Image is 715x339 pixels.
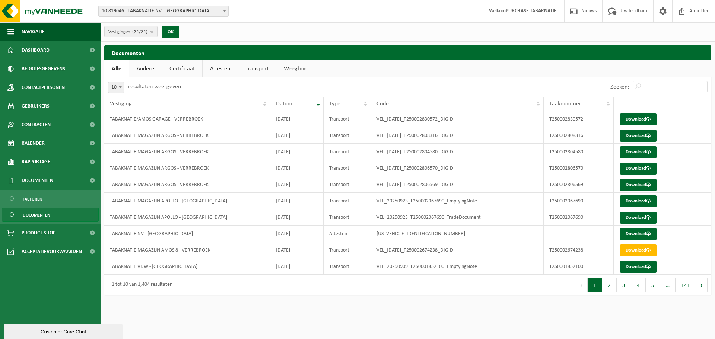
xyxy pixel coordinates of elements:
span: Acceptatievoorwaarden [22,242,82,261]
td: [DATE] [270,160,324,176]
td: T250002067690 [544,209,613,226]
span: Navigatie [22,22,45,41]
span: Kalender [22,134,45,153]
span: Contracten [22,115,51,134]
span: Documenten [23,208,50,222]
a: Download [620,130,657,142]
h2: Documenten [104,45,711,60]
button: Previous [576,278,588,292]
td: Transport [324,160,371,176]
iframe: chat widget [4,323,124,339]
a: Download [620,163,657,175]
count: (24/24) [132,29,147,34]
label: Zoeken: [610,84,629,90]
span: Contactpersonen [22,78,65,97]
button: 141 [676,278,696,292]
td: TABAKNATIE MAGAZIJN ARGOS - VERREBROEK [104,160,270,176]
a: Download [620,146,657,158]
button: Next [696,278,708,292]
span: Gebruikers [22,97,50,115]
td: VEL_[DATE]_T250002806570_DIGID [371,160,544,176]
td: Transport [324,176,371,193]
td: TABAKNATIE MAGAZIJN APOLLO - [GEOGRAPHIC_DATA] [104,193,270,209]
a: Download [620,179,657,191]
strong: PURCHASE TABAKNATIE [506,8,557,14]
td: [DATE] [270,209,324,226]
td: Transport [324,111,371,127]
span: Type [329,101,340,107]
td: VEL_[DATE]_T250002804580_DIGID [371,144,544,160]
td: [DATE] [270,176,324,193]
td: [DATE] [270,226,324,242]
td: Transport [324,193,371,209]
td: VEL_[DATE]_T250002808316_DIGID [371,127,544,144]
td: TABAKNATIE MAGAZIJN AMOS 8 - VERREBROEK [104,242,270,258]
a: Download [620,195,657,207]
td: [DATE] [270,258,324,275]
a: Alle [104,60,129,77]
td: T250002808316 [544,127,613,144]
td: [DATE] [270,144,324,160]
span: Dashboard [22,41,50,60]
a: Facturen [2,192,99,206]
td: T250001852100 [544,258,613,275]
td: Attesten [324,226,371,242]
span: Bedrijfsgegevens [22,60,65,78]
a: Download [620,212,657,224]
button: Vestigingen(24/24) [104,26,158,37]
td: T250002806570 [544,160,613,176]
a: Documenten [2,208,99,222]
span: Taaknummer [549,101,581,107]
td: T250002804580 [544,144,613,160]
td: VEL_[DATE]_T250002830572_DIGID [371,111,544,127]
td: [DATE] [270,111,324,127]
a: Download [620,228,657,240]
span: Facturen [23,192,42,206]
td: [DATE] [270,242,324,258]
td: [US_VEHICLE_IDENTIFICATION_NUMBER] [371,226,544,242]
td: VEL_20250923_T250002067690_TradeDocument [371,209,544,226]
td: VEL_20250923_T250002067690_EmptyingNote [371,193,544,209]
td: T250002806569 [544,176,613,193]
td: [DATE] [270,193,324,209]
button: 3 [617,278,631,292]
span: 10 [108,82,124,93]
td: TABAKNATIE MAGAZIJN ARGOS - VERREBROEK [104,176,270,193]
a: Download [620,113,657,125]
span: Datum [276,101,292,107]
a: Attesten [203,60,238,77]
span: Vestigingen [108,26,147,38]
button: OK [162,26,179,38]
button: 4 [631,278,646,292]
span: Documenten [22,171,53,190]
button: 2 [602,278,617,292]
td: TABAKNATIE MAGAZIJN ARGOS - VERREBROEK [104,127,270,144]
span: Rapportage [22,153,50,171]
td: Transport [324,209,371,226]
button: 5 [646,278,660,292]
td: Transport [324,144,371,160]
button: 1 [588,278,602,292]
td: VEL_[DATE]_T250002674238_DIGID [371,242,544,258]
span: Product Shop [22,224,55,242]
span: 10-819046 - TABAKNATIE NV - ANTWERPEN [99,6,228,16]
a: Download [620,244,657,256]
a: Weegbon [276,60,314,77]
td: Transport [324,258,371,275]
a: Transport [238,60,276,77]
td: VEL_[DATE]_T250002806569_DIGID [371,176,544,193]
td: TABAKNATIE MAGAZIJN APOLLO - [GEOGRAPHIC_DATA] [104,209,270,226]
td: Transport [324,242,371,258]
td: T250002067690 [544,193,613,209]
div: 1 tot 10 van 1,404 resultaten [108,278,172,292]
label: resultaten weergeven [128,84,181,90]
a: Download [620,261,657,273]
td: TABAKNATIE/AMOS GARAGE - VERREBROEK [104,111,270,127]
a: Andere [129,60,162,77]
span: Code [376,101,389,107]
td: T250002830572 [544,111,613,127]
td: [DATE] [270,127,324,144]
td: VEL_20250909_T250001852100_EmptyingNote [371,258,544,275]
